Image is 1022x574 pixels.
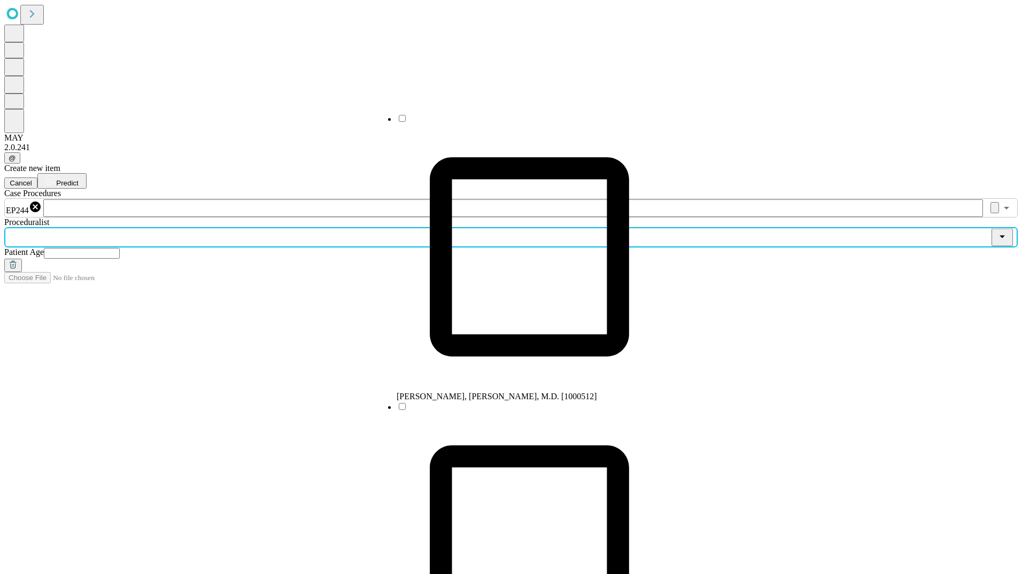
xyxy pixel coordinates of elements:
span: EP244 [6,206,29,215]
span: Cancel [10,179,32,187]
span: Patient Age [4,247,44,257]
span: Scheduled Procedure [4,189,61,198]
span: Proceduralist [4,218,49,227]
button: Open [999,200,1014,215]
button: Close [992,229,1013,246]
span: [PERSON_NAME], [PERSON_NAME], M.D. [1000512] [397,392,597,401]
button: Cancel [4,177,37,189]
button: @ [4,152,20,164]
div: EP244 [6,200,42,215]
span: Create new item [4,164,60,173]
button: Predict [37,173,87,189]
div: 2.0.241 [4,143,1018,152]
span: Predict [56,179,78,187]
span: @ [9,154,16,162]
button: Clear [990,202,999,213]
div: MAY [4,133,1018,143]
